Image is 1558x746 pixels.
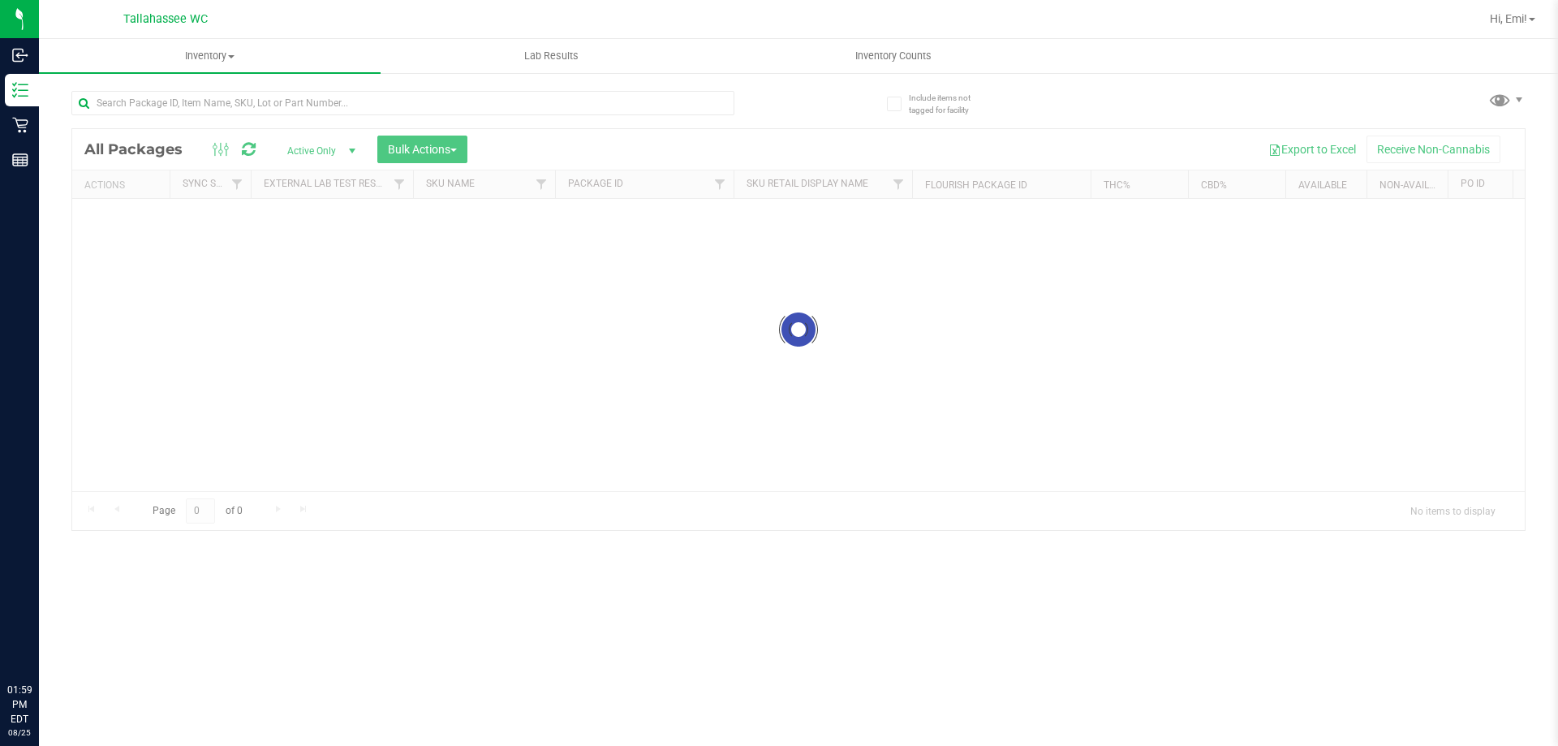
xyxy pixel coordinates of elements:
a: Lab Results [381,39,722,73]
span: Inventory Counts [833,49,953,63]
span: Inventory [39,49,381,63]
span: Lab Results [502,49,600,63]
inline-svg: Inbound [12,47,28,63]
input: Search Package ID, Item Name, SKU, Lot or Part Number... [71,91,734,115]
inline-svg: Retail [12,117,28,133]
a: Inventory Counts [722,39,1064,73]
span: Include items not tagged for facility [909,92,990,116]
inline-svg: Reports [12,152,28,168]
a: Inventory [39,39,381,73]
span: Tallahassee WC [123,12,208,26]
span: Hi, Emi! [1490,12,1527,25]
inline-svg: Inventory [12,82,28,98]
p: 08/25 [7,727,32,739]
p: 01:59 PM EDT [7,683,32,727]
